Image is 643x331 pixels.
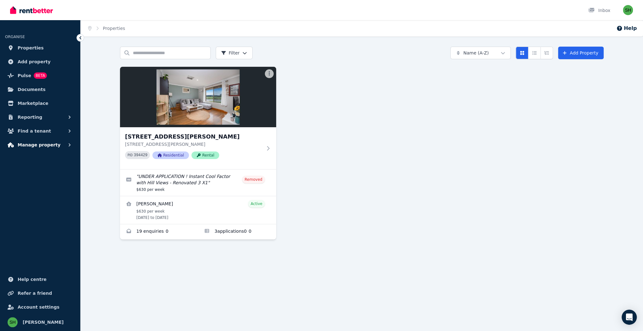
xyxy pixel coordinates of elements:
[5,301,75,313] a: Account settings
[463,50,489,56] span: Name (A-Z)
[5,287,75,300] a: Refer a friend
[18,58,51,66] span: Add property
[18,127,51,135] span: Find a tenant
[81,20,133,37] nav: Breadcrumb
[120,67,276,169] a: 289 Verna St, Gosnells[STREET_ADDRESS][PERSON_NAME][STREET_ADDRESS][PERSON_NAME]PID 394429Residen...
[516,47,553,59] div: View options
[18,72,31,79] span: Pulse
[134,153,147,157] code: 394429
[120,67,276,127] img: 289 Verna St, Gosnells
[23,318,64,326] span: [PERSON_NAME]
[450,47,511,59] button: Name (A-Z)
[198,224,276,239] a: Applications for 289 Verna St, Gosnells
[34,72,47,79] span: BETA
[622,310,637,325] div: Open Intercom Messenger
[5,69,75,82] a: PulseBETA
[191,151,219,159] span: Rental
[221,50,240,56] span: Filter
[10,5,53,15] img: RentBetter
[5,55,75,68] a: Add property
[18,303,60,311] span: Account settings
[125,132,262,141] h3: [STREET_ADDRESS][PERSON_NAME]
[128,153,133,157] small: PID
[120,169,276,196] a: Edit listing: UNDER APPLICATION ! Instant Cool Factor with Hill Views - Renovated 3 X1
[120,196,276,224] a: View details for Michelle Lesley James
[103,26,125,31] a: Properties
[125,141,262,147] p: [STREET_ADDRESS][PERSON_NAME]
[18,86,46,93] span: Documents
[5,35,25,39] span: ORGANISE
[5,97,75,110] a: Marketplace
[516,47,528,59] button: Card view
[540,47,553,59] button: Expanded list view
[558,47,604,59] a: Add Property
[18,113,42,121] span: Reporting
[528,47,541,59] button: Compact list view
[265,69,274,78] button: More options
[5,125,75,137] button: Find a tenant
[18,276,47,283] span: Help centre
[5,139,75,151] button: Manage property
[18,141,60,149] span: Manage property
[623,5,633,15] img: Sunil Hooda
[5,42,75,54] a: Properties
[5,83,75,96] a: Documents
[5,273,75,286] a: Help centre
[5,111,75,123] button: Reporting
[588,7,610,14] div: Inbox
[18,44,44,52] span: Properties
[8,317,18,327] img: Sunil Hooda
[120,224,198,239] a: Enquiries for 289 Verna St, Gosnells
[616,25,637,32] button: Help
[152,151,189,159] span: Residential
[216,47,253,59] button: Filter
[18,289,52,297] span: Refer a friend
[18,100,48,107] span: Marketplace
